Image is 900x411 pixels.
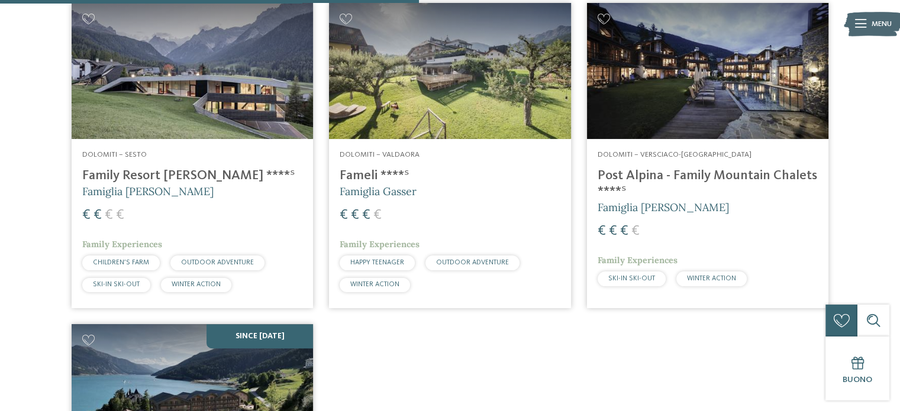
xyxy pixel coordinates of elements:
[598,255,678,266] span: Family Experiences
[843,376,872,384] span: Buono
[72,3,313,308] a: Cercate un hotel per famiglie? Qui troverete solo i migliori! Dolomiti – Sesto Family Resort [PER...
[82,239,162,250] span: Family Experiences
[82,185,214,198] span: Famiglia [PERSON_NAME]
[350,259,404,266] span: HAPPY TEENAGER
[436,259,509,266] span: OUTDOOR ADVENTURE
[340,239,420,250] span: Family Experiences
[825,336,889,400] a: Buono
[340,208,348,222] span: €
[172,281,221,288] span: WINTER ACTION
[93,259,149,266] span: CHILDREN’S FARM
[72,3,313,139] img: Family Resort Rainer ****ˢ
[609,224,617,238] span: €
[587,3,828,139] img: Post Alpina - Family Mountain Chalets ****ˢ
[687,275,736,282] span: WINTER ACTION
[608,275,655,282] span: SKI-IN SKI-OUT
[82,208,91,222] span: €
[598,200,729,214] span: Famiglia [PERSON_NAME]
[93,281,140,288] span: SKI-IN SKI-OUT
[598,168,818,200] h4: Post Alpina - Family Mountain Chalets ****ˢ
[350,281,399,288] span: WINTER ACTION
[620,224,628,238] span: €
[82,168,302,184] h4: Family Resort [PERSON_NAME] ****ˢ
[329,3,570,308] a: Cercate un hotel per famiglie? Qui troverete solo i migliori! Dolomiti – Valdaora Fameli ****ˢ Fa...
[116,208,124,222] span: €
[340,185,417,198] span: Famiglia Gasser
[82,151,147,158] span: Dolomiti – Sesto
[93,208,102,222] span: €
[105,208,113,222] span: €
[373,208,382,222] span: €
[587,3,828,308] a: Cercate un hotel per famiglie? Qui troverete solo i migliori! Dolomiti – Versciaco-[GEOGRAPHIC_DA...
[351,208,359,222] span: €
[362,208,370,222] span: €
[340,151,420,158] span: Dolomiti – Valdaora
[181,259,254,266] span: OUTDOOR ADVENTURE
[598,224,606,238] span: €
[631,224,640,238] span: €
[598,151,751,158] span: Dolomiti – Versciaco-[GEOGRAPHIC_DATA]
[329,3,570,139] img: Cercate un hotel per famiglie? Qui troverete solo i migliori!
